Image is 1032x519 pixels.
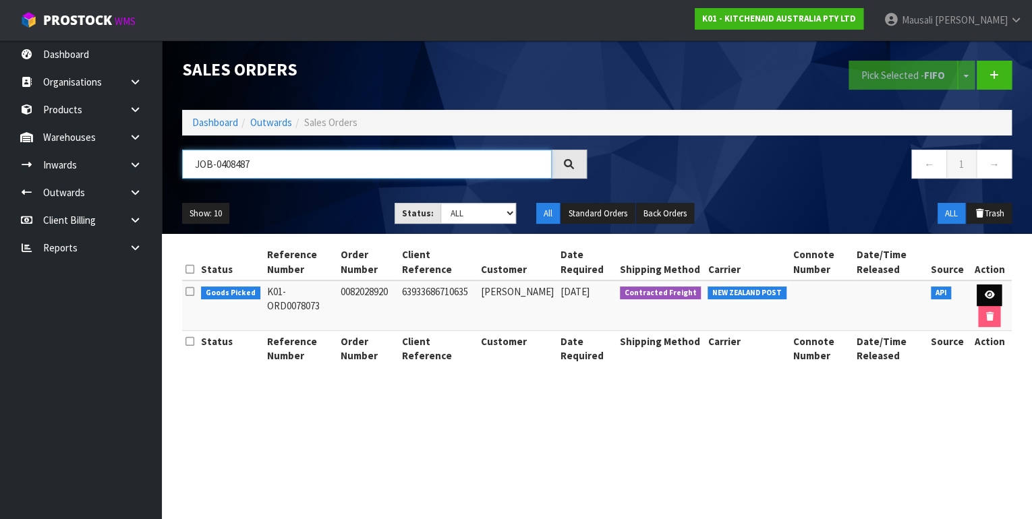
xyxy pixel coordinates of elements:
th: Shipping Method [617,331,705,367]
span: ProStock [43,11,112,29]
th: Customer [477,331,556,367]
td: 0082028920 [337,280,399,331]
th: Connote Number [790,331,853,367]
span: Sales Orders [304,116,357,129]
a: ← [911,150,947,179]
a: 1 [946,150,977,179]
img: cube-alt.png [20,11,37,28]
button: Trash [967,203,1012,224]
th: Date/Time Released [853,331,927,367]
a: Outwards [250,116,292,129]
a: Dashboard [192,116,238,129]
button: ALL [938,203,965,224]
th: Carrier [704,331,790,367]
button: Pick Selected -FIFO [849,61,958,90]
span: Contracted Freight [620,286,701,300]
th: Status [198,331,264,367]
button: Back Orders [636,203,694,224]
th: Status [198,244,264,280]
th: Date Required [556,331,617,367]
span: [DATE] [560,285,589,298]
th: Reference Number [264,244,337,280]
span: [PERSON_NAME] [934,13,1007,26]
td: 63933686710635 [399,280,477,331]
input: Search sales orders [182,150,552,179]
h1: Sales Orders [182,61,587,80]
small: WMS [115,15,136,28]
span: API [931,286,952,300]
th: Shipping Method [617,244,705,280]
th: Source [927,331,967,367]
a: K01 - KITCHENAID AUSTRALIA PTY LTD [695,8,863,30]
span: Mausali [901,13,932,26]
th: Client Reference [399,244,477,280]
td: K01-ORD0078073 [264,280,337,331]
th: Action [967,331,1012,367]
th: Reference Number [264,331,337,367]
button: Show: 10 [182,203,229,224]
td: [PERSON_NAME] [477,280,556,331]
th: Action [967,244,1012,280]
strong: FIFO [924,69,945,82]
th: Connote Number [790,244,853,280]
span: NEW ZEALAND POST [708,286,786,300]
button: All [536,203,560,224]
th: Client Reference [399,331,477,367]
th: Date/Time Released [853,244,927,280]
th: Customer [477,244,556,280]
th: Carrier [704,244,790,280]
th: Order Number [337,244,399,280]
th: Source [927,244,967,280]
a: → [976,150,1012,179]
button: Standard Orders [561,203,635,224]
strong: Status: [402,208,434,219]
nav: Page navigation [607,150,1012,183]
span: Goods Picked [201,286,260,300]
th: Order Number [337,331,399,367]
th: Date Required [556,244,617,280]
strong: K01 - KITCHENAID AUSTRALIA PTY LTD [702,13,856,24]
